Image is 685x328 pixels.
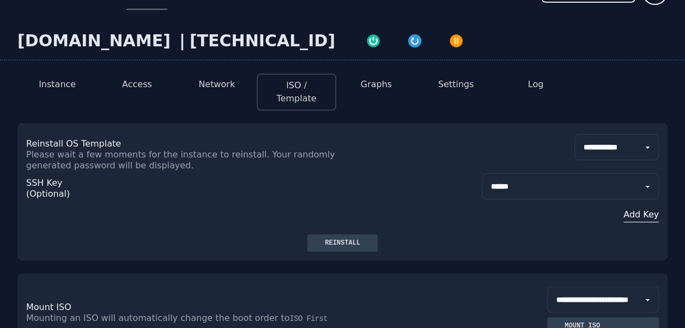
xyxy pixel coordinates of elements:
[528,78,544,91] button: Log
[26,178,68,199] p: SSH Key (Optional)
[266,79,326,105] button: ISO / Template
[17,31,175,51] div: [DOMAIN_NAME]
[361,78,392,91] button: Graphs
[316,239,369,247] div: Reinstall
[353,31,394,48] button: Power On
[435,31,477,48] button: Power Off
[26,149,343,171] p: Please wait a few moments for the instance to reinstall. Your randomly generated password will be...
[198,78,235,91] button: Network
[366,33,381,48] img: Power On
[26,138,343,149] p: Reinstall OS Template
[190,31,335,51] div: [TECHNICAL_ID]
[26,302,343,313] p: Mount ISO
[307,234,378,252] button: Reinstall
[407,33,422,48] img: Restart
[438,78,474,91] button: Settings
[394,31,435,48] button: Restart
[289,314,327,323] span: ISO First
[175,31,190,51] div: |
[482,208,659,221] button: Add Key
[122,78,152,91] button: Access
[39,78,76,91] button: Instance
[448,33,464,48] img: Power Off
[26,313,343,324] p: Mounting an ISO will automatically change the boot order to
